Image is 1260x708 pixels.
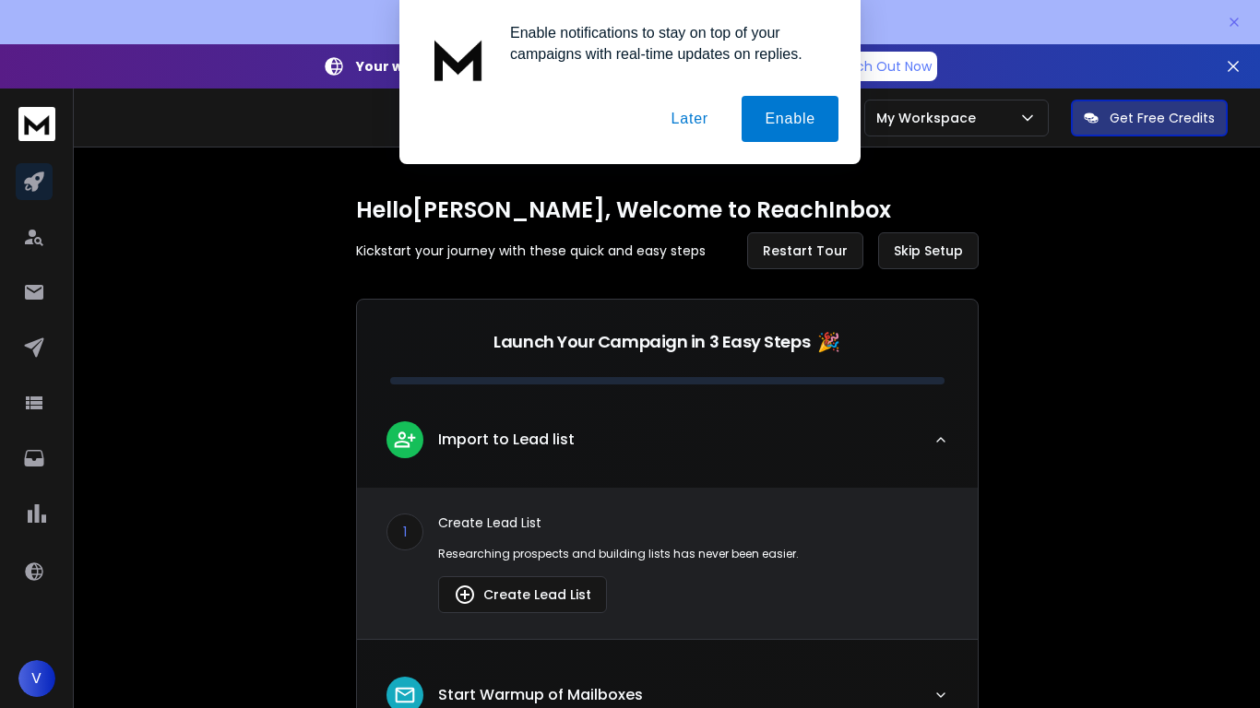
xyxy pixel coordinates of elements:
[356,195,979,225] h1: Hello [PERSON_NAME] , Welcome to ReachInbox
[454,584,476,606] img: lead
[386,513,423,550] div: 1
[878,232,979,269] button: Skip Setup
[438,684,643,706] p: Start Warmup of Mailboxes
[393,683,417,707] img: lead
[742,96,838,142] button: Enable
[422,22,495,96] img: notification icon
[648,96,731,142] button: Later
[357,488,978,639] div: leadImport to Lead list
[18,660,55,697] button: V
[438,513,948,532] p: Create Lead List
[817,329,840,355] span: 🎉
[356,242,706,260] p: Kickstart your journey with these quick and easy steps
[357,407,978,488] button: leadImport to Lead list
[438,576,607,613] button: Create Lead List
[747,232,863,269] button: Restart Tour
[894,242,963,260] span: Skip Setup
[493,329,810,355] p: Launch Your Campaign in 3 Easy Steps
[393,428,417,451] img: lead
[438,547,948,561] p: Researching prospects and building lists has never been easier.
[495,22,838,65] div: Enable notifications to stay on top of your campaigns with real-time updates on replies.
[438,429,575,451] p: Import to Lead list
